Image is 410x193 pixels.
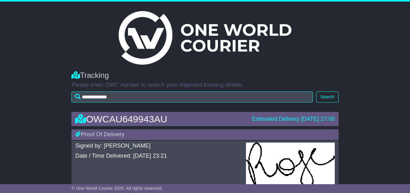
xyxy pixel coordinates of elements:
div: Estimated Delivery [DATE] 17:00 [252,116,335,123]
div: OWCAU649943AU [72,114,249,124]
div: Proof Of Delivery [71,129,339,140]
div: Date / Time Delivered: [DATE] 23:21 [75,153,240,160]
button: Search [316,91,338,102]
img: GetPodImagePublic [246,143,335,191]
div: Tracking [71,71,339,80]
p: Please enter OWC number to search your shipment tracking details. [71,82,339,89]
div: Signed by: [PERSON_NAME] [75,143,240,149]
span: © One World Courier 2025. All rights reserved. [71,186,163,191]
img: Light [119,11,291,65]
